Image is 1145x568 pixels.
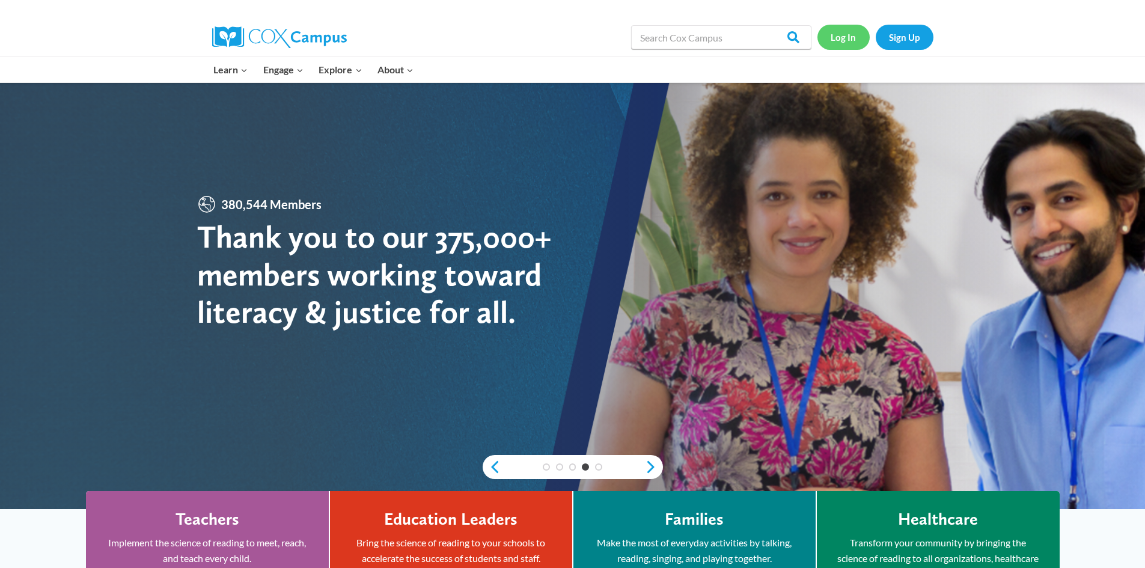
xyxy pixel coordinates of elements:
p: Bring the science of reading to your schools to accelerate the success of students and staff. [348,535,554,566]
h4: Families [665,509,724,530]
a: 4 [582,463,589,471]
nav: Secondary Navigation [817,25,933,49]
p: Implement the science of reading to meet, reach, and teach every child. [104,535,311,566]
h4: Healthcare [898,509,978,530]
nav: Primary Navigation [206,57,421,82]
h4: Education Leaders [384,509,518,530]
h4: Teachers [176,509,239,530]
a: 3 [569,463,576,471]
button: Child menu of Learn [206,57,256,82]
a: Log In [817,25,870,49]
input: Search Cox Campus [631,25,811,49]
div: Thank you to our 375,000+ members working toward literacy & justice for all. [197,218,573,331]
a: next [645,460,663,474]
div: content slider buttons [483,455,663,479]
img: Cox Campus [212,26,347,48]
a: 1 [543,463,550,471]
a: Sign Up [876,25,933,49]
button: Child menu of Explore [311,57,370,82]
a: 2 [556,463,563,471]
a: 5 [595,463,602,471]
button: Child menu of Engage [255,57,311,82]
a: previous [483,460,501,474]
button: Child menu of About [370,57,421,82]
p: Make the most of everyday activities by talking, reading, singing, and playing together. [591,535,798,566]
span: 380,544 Members [216,195,326,214]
